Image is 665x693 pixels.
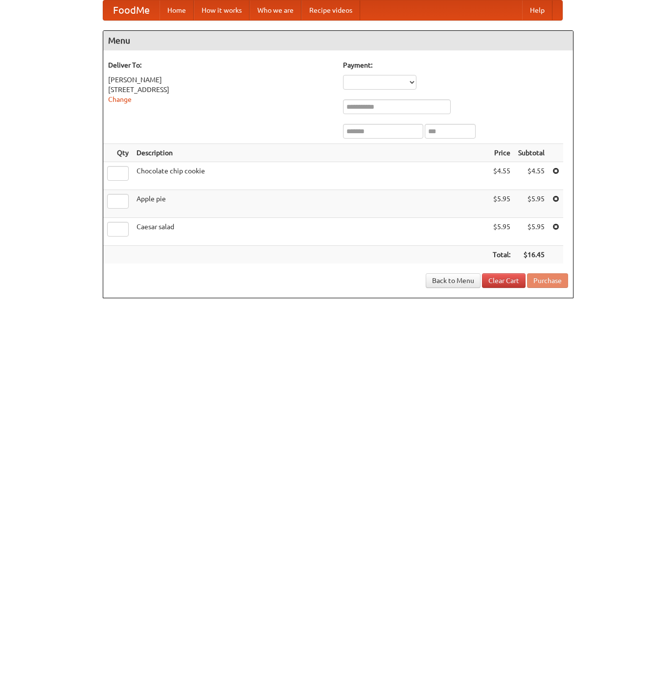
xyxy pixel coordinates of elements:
[527,273,568,288] button: Purchase
[514,246,549,264] th: $16.45
[133,162,489,190] td: Chocolate chip cookie
[103,31,573,50] h4: Menu
[489,218,514,246] td: $5.95
[514,190,549,218] td: $5.95
[514,162,549,190] td: $4.55
[250,0,301,20] a: Who we are
[489,246,514,264] th: Total:
[108,75,333,85] div: [PERSON_NAME]
[108,85,333,95] div: [STREET_ADDRESS]
[160,0,194,20] a: Home
[133,190,489,218] td: Apple pie
[426,273,481,288] a: Back to Menu
[194,0,250,20] a: How it works
[133,218,489,246] td: Caesar salad
[489,190,514,218] td: $5.95
[522,0,552,20] a: Help
[343,60,568,70] h5: Payment:
[103,144,133,162] th: Qty
[133,144,489,162] th: Description
[489,162,514,190] td: $4.55
[103,0,160,20] a: FoodMe
[108,96,132,103] a: Change
[514,144,549,162] th: Subtotal
[514,218,549,246] td: $5.95
[489,144,514,162] th: Price
[482,273,526,288] a: Clear Cart
[108,60,333,70] h5: Deliver To:
[301,0,360,20] a: Recipe videos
